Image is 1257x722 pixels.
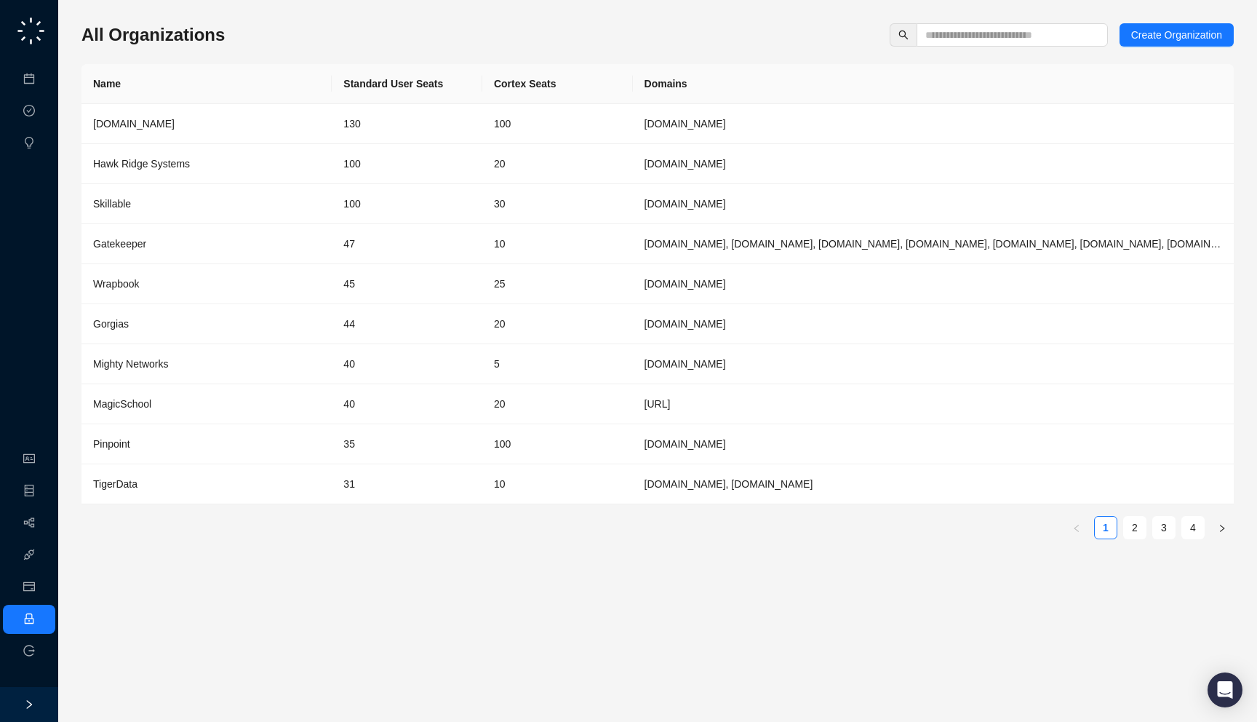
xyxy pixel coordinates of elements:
[24,699,34,710] span: right
[332,104,482,144] td: 130
[633,264,1234,304] td: wrapbook.com
[482,64,633,104] th: Cortex Seats
[81,23,225,47] h3: All Organizations
[1131,27,1222,43] span: Create Organization
[633,184,1234,224] td: skillable.com
[1181,516,1205,539] li: 4
[1065,516,1088,539] li: Previous Page
[1182,517,1204,539] a: 4
[1065,516,1088,539] button: left
[93,198,131,210] span: Skillable
[482,184,633,224] td: 30
[332,344,482,384] td: 40
[482,144,633,184] td: 20
[93,438,130,450] span: Pinpoint
[1210,516,1234,539] li: Next Page
[1152,516,1176,539] li: 3
[482,344,633,384] td: 5
[1120,23,1234,47] button: Create Organization
[1124,517,1146,539] a: 2
[633,144,1234,184] td: hawkridgesys.com
[93,358,168,370] span: Mighty Networks
[1210,516,1234,539] button: right
[93,238,146,250] span: Gatekeeper
[1218,524,1226,533] span: right
[93,118,175,130] span: [DOMAIN_NAME]
[332,224,482,264] td: 47
[332,464,482,504] td: 31
[482,424,633,464] td: 100
[93,158,190,170] span: Hawk Ridge Systems
[633,64,1234,104] th: Domains
[1153,517,1175,539] a: 3
[332,424,482,464] td: 35
[633,104,1234,144] td: synthesia.io
[633,424,1234,464] td: pinpointhq.com
[332,304,482,344] td: 44
[1095,517,1117,539] a: 1
[332,144,482,184] td: 100
[633,384,1234,424] td: magicschool.ai
[633,224,1234,264] td: gatekeeperhq.com, gatekeeperhq.io, gatekeeper.io, gatekeepervclm.com, gatekeeperhq.co, trygatekee...
[93,278,140,290] span: Wrapbook
[81,64,332,104] th: Name
[1094,516,1117,539] li: 1
[898,30,909,40] span: search
[332,184,482,224] td: 100
[332,64,482,104] th: Standard User Seats
[1072,524,1081,533] span: left
[482,464,633,504] td: 10
[1208,673,1242,707] div: Open Intercom Messenger
[482,304,633,344] td: 20
[482,224,633,264] td: 10
[23,645,35,656] span: logout
[93,478,137,490] span: TigerData
[93,398,151,410] span: MagicSchool
[93,318,129,330] span: Gorgias
[633,344,1234,384] td: mightynetworks.com
[633,464,1234,504] td: timescale.com, tigerdata.com
[633,304,1234,344] td: gorgias.com
[332,384,482,424] td: 40
[482,104,633,144] td: 100
[482,384,633,424] td: 20
[332,264,482,304] td: 45
[15,15,47,47] img: logo-small-C4UdH2pc.png
[482,264,633,304] td: 25
[1123,516,1146,539] li: 2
